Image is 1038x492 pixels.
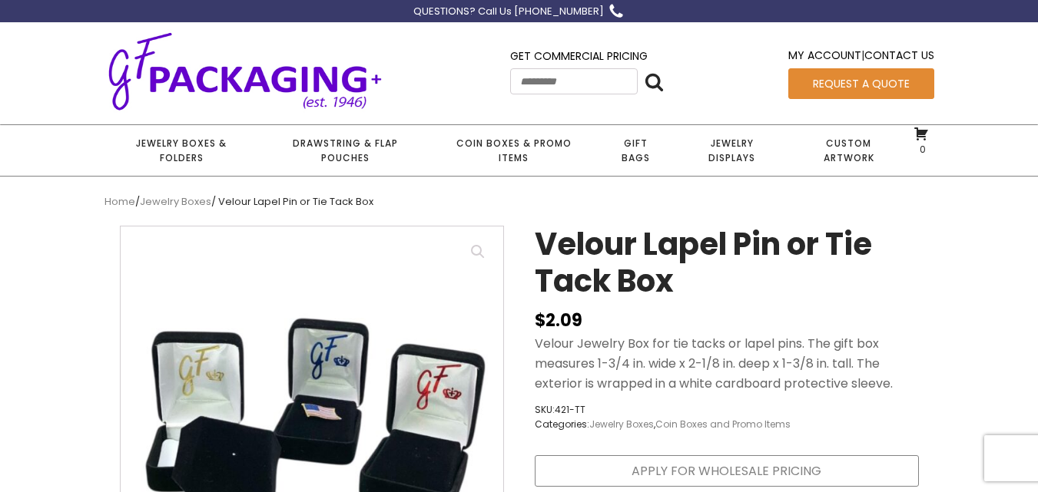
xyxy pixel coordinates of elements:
[535,226,919,307] h1: Velour Lapel Pin or Tie Tack Box
[140,194,211,209] a: Jewelry Boxes
[596,125,675,176] a: Gift Bags
[788,47,934,68] div: |
[675,125,789,176] a: Jewelry Displays
[104,194,135,209] a: Home
[413,4,604,20] div: QUESTIONS? Call Us [PHONE_NUMBER]
[431,125,595,176] a: Coin Boxes & Promo Items
[535,309,546,332] span: $
[259,125,431,176] a: Drawstring & Flap Pouches
[104,125,259,176] a: Jewelry Boxes & Folders
[535,417,791,431] span: Categories: ,
[104,194,934,210] nav: Breadcrumb
[788,48,861,63] a: My Account
[916,143,926,156] span: 0
[788,68,934,99] a: Request a Quote
[555,403,585,416] span: 421-TT
[914,126,929,155] a: 0
[535,455,919,487] a: Apply for Wholesale Pricing
[535,402,791,417] span: SKU:
[535,309,582,332] bdi: 2.09
[589,418,654,431] a: Jewelry Boxes
[464,238,492,266] a: View full-screen image gallery
[789,125,908,176] a: Custom Artwork
[655,418,791,431] a: Coin Boxes and Promo Items
[535,334,919,393] p: Velour Jewelry Box for tie tacks or lapel pins. The gift box measures 1-3/4 in. wide x 2-1/8 in. ...
[104,29,386,113] img: GF Packaging + - Established 1946
[864,48,934,63] a: Contact Us
[510,48,648,64] a: Get Commercial Pricing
